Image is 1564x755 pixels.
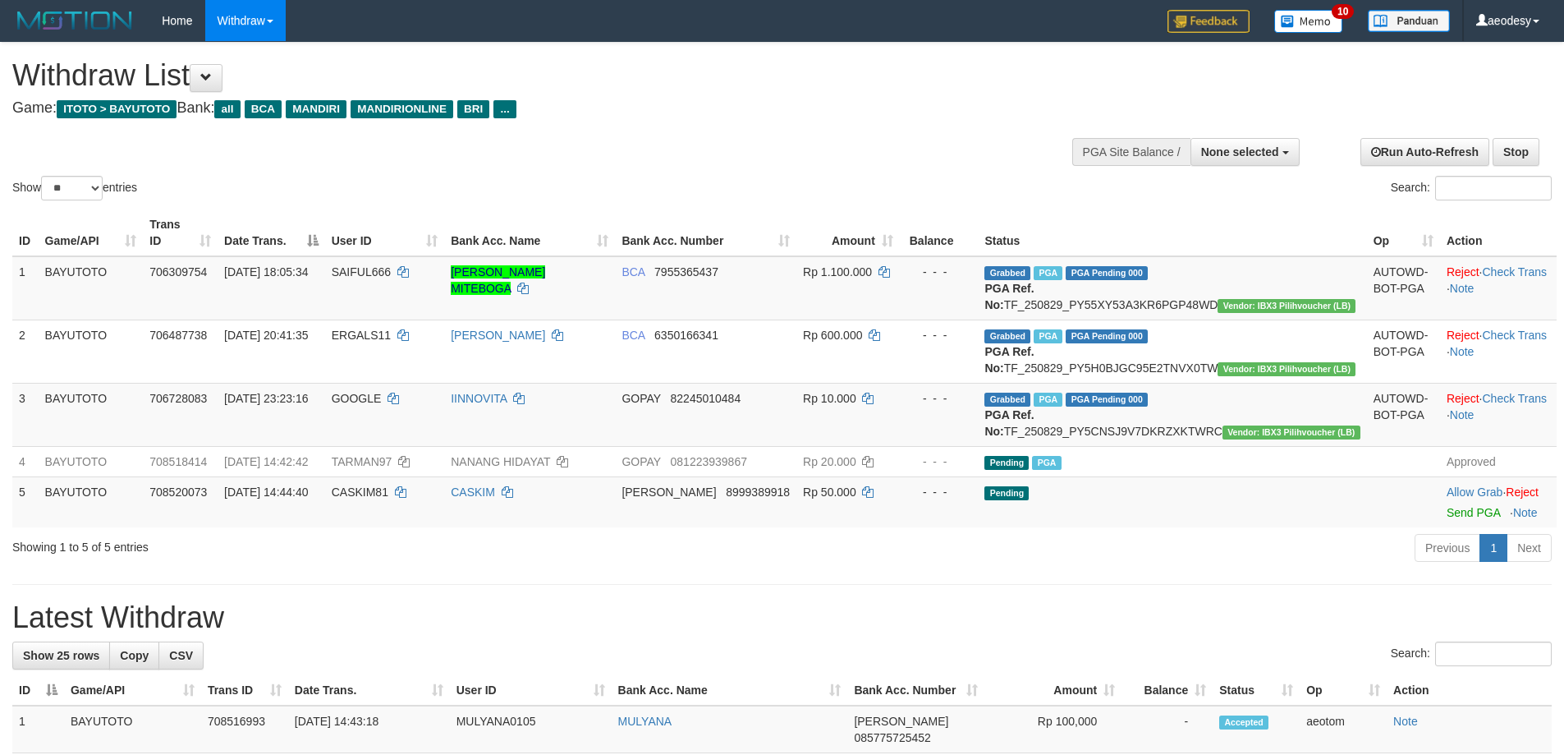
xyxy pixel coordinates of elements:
td: BAYUTOTO [39,256,144,320]
span: Copy 7955365437 to clipboard [654,265,718,279]
td: 3 [12,383,39,446]
span: CASKIM81 [332,486,388,499]
div: - - - [906,484,972,500]
span: ERGALS11 [332,329,391,342]
th: Amount: activate to sort column ascending [796,209,900,256]
td: 2 [12,320,39,383]
span: GOOGLE [332,392,382,405]
span: MANDIRI [286,100,346,118]
td: · · [1440,256,1557,320]
td: 4 [12,446,39,476]
a: Note [1450,345,1475,358]
th: Date Trans.: activate to sort column ascending [288,675,450,706]
td: MULYANA0105 [450,706,612,753]
td: TF_250829_PY5CNSJ9V7DKRZXKTWRC [978,383,1366,446]
span: Copy 081223939867 to clipboard [671,455,747,468]
th: Status [978,209,1366,256]
th: Bank Acc. Name: activate to sort column ascending [612,675,848,706]
div: - - - [906,390,972,407]
td: · [1440,476,1557,527]
span: all [214,100,240,118]
span: Accepted [1219,716,1268,730]
th: User ID: activate to sort column ascending [450,675,612,706]
span: [DATE] 18:05:34 [224,265,308,279]
span: [PERSON_NAME] [854,715,948,728]
b: PGA Ref. No: [984,345,1034,375]
td: BAYUTOTO [39,476,144,527]
span: Copy [120,649,149,662]
img: Button%20Memo.svg [1274,10,1343,33]
td: aeotom [1300,706,1387,753]
a: CSV [158,642,204,670]
span: 708520073 [149,486,207,499]
span: [PERSON_NAME] [621,486,716,499]
th: Amount: activate to sort column ascending [984,675,1121,706]
a: Reject [1447,329,1479,342]
span: 706309754 [149,265,207,279]
span: 10 [1332,4,1354,19]
th: Balance: activate to sort column ascending [1121,675,1213,706]
a: Reject [1447,392,1479,405]
a: CASKIM [451,486,495,499]
span: PGA Pending [1066,393,1148,407]
td: BAYUTOTO [64,706,201,753]
span: Grabbed [984,266,1030,280]
td: 708516993 [201,706,288,753]
span: CSV [169,649,193,662]
a: [PERSON_NAME] [451,329,545,342]
span: TARMAN97 [332,455,392,468]
th: Op: activate to sort column ascending [1300,675,1387,706]
span: Rp 1.100.000 [803,265,872,279]
span: Copy 085775725452 to clipboard [854,731,930,744]
a: Next [1507,534,1552,562]
input: Search: [1435,176,1552,200]
span: 706487738 [149,329,207,342]
select: Showentries [41,176,103,200]
th: Bank Acc. Name: activate to sort column ascending [444,209,615,256]
th: Status: activate to sort column ascending [1213,675,1300,706]
span: 708518414 [149,455,207,468]
td: 5 [12,476,39,527]
span: [DATE] 14:42:42 [224,455,308,468]
td: AUTOWD-BOT-PGA [1367,383,1440,446]
th: Trans ID: activate to sort column ascending [143,209,218,256]
h1: Withdraw List [12,59,1026,92]
div: - - - [906,264,972,280]
a: Note [1513,506,1538,519]
a: 1 [1479,534,1507,562]
div: - - - [906,453,972,470]
input: Search: [1435,642,1552,666]
a: Check Trans [1483,265,1548,279]
label: Show entries [12,176,137,200]
td: BAYUTOTO [39,320,144,383]
td: BAYUTOTO [39,446,144,476]
td: AUTOWD-BOT-PGA [1367,256,1440,320]
span: Show 25 rows [23,649,99,662]
h4: Game: Bank: [12,100,1026,117]
span: Marked by aeojona [1034,393,1062,407]
span: None selected [1201,145,1279,159]
a: Send PGA [1447,506,1500,519]
button: None selected [1190,138,1300,166]
b: PGA Ref. No: [984,408,1034,438]
b: PGA Ref. No: [984,282,1034,311]
a: Check Trans [1483,392,1548,405]
th: Action [1387,675,1552,706]
span: Marked by aeojona [1034,266,1062,280]
img: MOTION_logo.png [12,8,137,33]
span: 706728083 [149,392,207,405]
td: Approved [1440,446,1557,476]
a: Note [1393,715,1418,728]
span: [DATE] 20:41:35 [224,329,308,342]
th: Game/API: activate to sort column ascending [64,675,201,706]
span: Rp 10.000 [803,392,856,405]
span: Marked by aeojona [1034,329,1062,343]
td: TF_250829_PY55XY53A3KR6PGP48WD [978,256,1366,320]
span: Grabbed [984,393,1030,407]
img: Feedback.jpg [1167,10,1250,33]
th: ID [12,209,39,256]
th: User ID: activate to sort column ascending [325,209,445,256]
th: Op: activate to sort column ascending [1367,209,1440,256]
div: Showing 1 to 5 of 5 entries [12,532,640,555]
td: 1 [12,256,39,320]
